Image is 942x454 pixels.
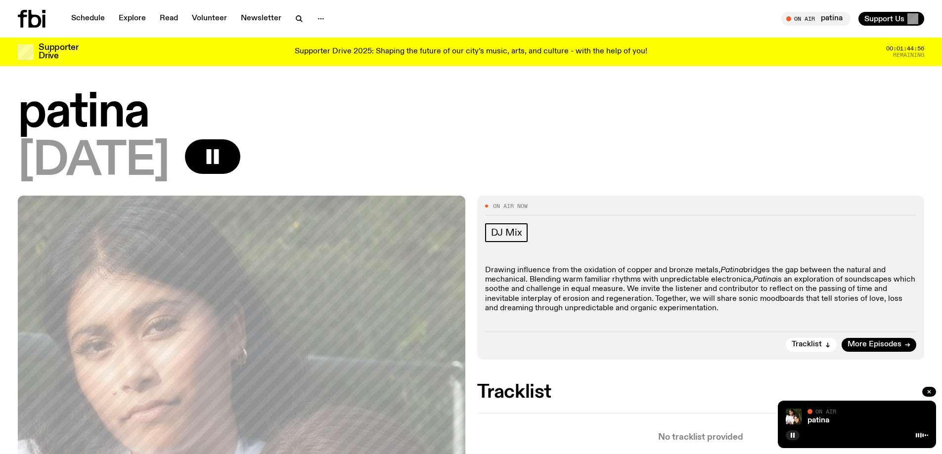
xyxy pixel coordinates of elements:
[113,12,152,26] a: Explore
[235,12,287,26] a: Newsletter
[842,338,916,352] a: More Episodes
[154,12,184,26] a: Read
[491,227,522,238] span: DJ Mix
[781,12,851,26] button: On Airpatina
[39,43,78,60] h3: Supporter Drive
[65,12,111,26] a: Schedule
[893,52,924,58] span: Remaining
[18,139,169,184] span: [DATE]
[864,14,904,23] span: Support Us
[477,383,925,401] h2: Tracklist
[886,46,924,51] span: 00:01:44:56
[186,12,233,26] a: Volunteer
[753,276,776,284] em: Patina
[815,408,836,414] span: On Air
[18,91,924,135] h1: patina
[295,47,647,56] p: Supporter Drive 2025: Shaping the future of our city’s music, arts, and culture - with the help o...
[848,341,901,348] span: More Episodes
[792,341,822,348] span: Tracklist
[485,266,917,313] p: Drawing influence from the oxidation of copper and bronze metals, bridges the gap between the nat...
[786,338,837,352] button: Tracklist
[858,12,924,26] button: Support Us
[493,204,528,209] span: On Air Now
[477,433,925,442] p: No tracklist provided
[807,416,829,424] a: patina
[720,266,743,274] em: Patina
[485,223,528,242] a: DJ Mix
